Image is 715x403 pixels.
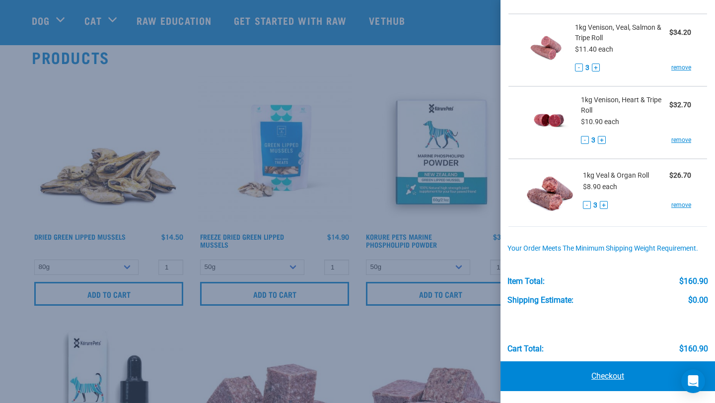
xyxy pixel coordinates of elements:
span: 1kg Venison, Veal, Salmon & Tripe Roll [575,22,669,43]
span: 3 [593,200,597,210]
span: 3 [585,63,589,73]
strong: $34.20 [669,28,691,36]
span: 3 [591,135,595,145]
strong: $32.70 [669,101,691,109]
div: Cart total: [507,344,544,353]
a: remove [671,135,691,144]
button: + [600,201,608,209]
a: remove [671,63,691,72]
div: Your order meets the minimum shipping weight requirement. [507,245,709,253]
div: $0.00 [688,296,708,305]
span: 1kg Venison, Heart & Tripe Roll [581,95,669,116]
div: Open Intercom Messenger [681,369,705,393]
span: 1kg Veal & Organ Roll [583,170,649,181]
a: remove [671,201,691,209]
div: Shipping Estimate: [507,296,573,305]
button: - [583,201,591,209]
span: $11.40 each [575,45,613,53]
button: - [581,136,589,144]
span: $8.90 each [583,183,617,191]
strong: $26.70 [669,171,691,179]
button: + [598,136,606,144]
a: Checkout [500,361,715,391]
div: $160.90 [679,344,708,353]
div: $160.90 [679,277,708,286]
span: $10.90 each [581,118,619,126]
div: Item Total: [507,277,545,286]
button: + [592,64,600,71]
img: Venison, Veal, Salmon & Tripe Roll [524,22,568,73]
img: Veal & Organ Roll [524,167,575,218]
button: - [575,64,583,71]
img: Venison, Heart & Tripe Roll [524,95,573,146]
